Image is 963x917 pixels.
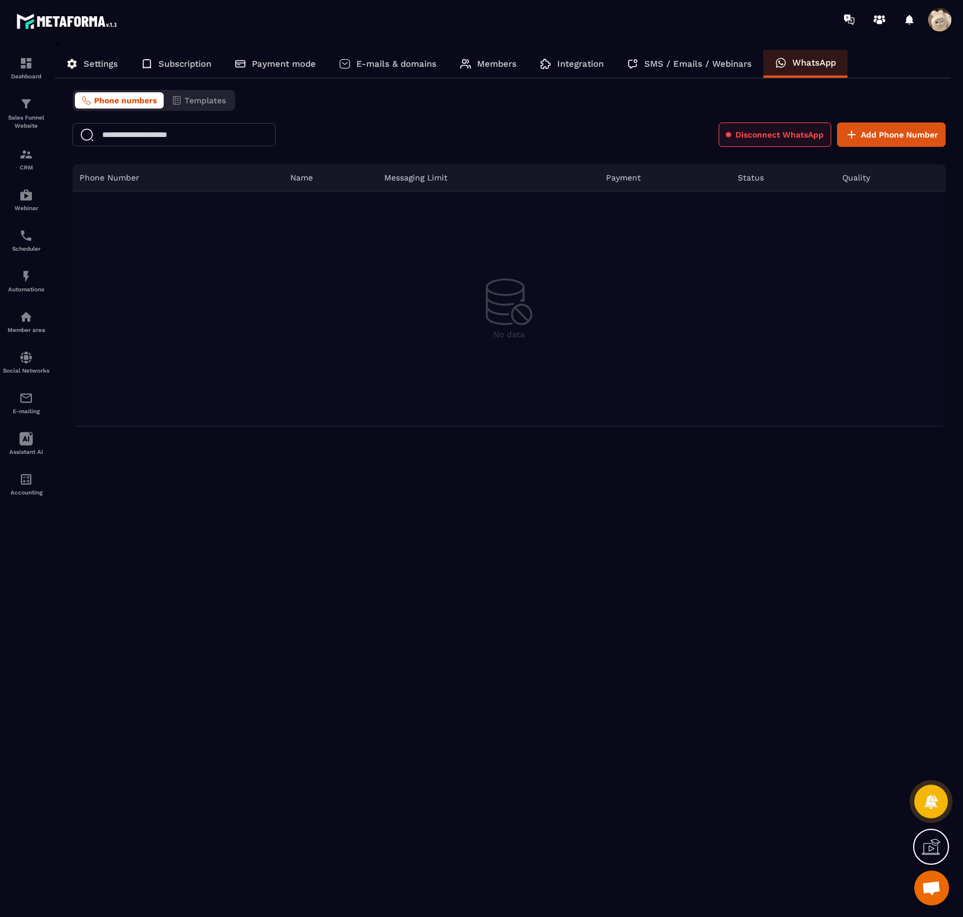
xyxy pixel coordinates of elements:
th: Quality [835,164,946,192]
span: Phone numbers [94,96,157,105]
a: schedulerschedulerScheduler [3,220,49,261]
img: formation [19,97,33,111]
p: Webinar [3,205,49,211]
img: automations [19,310,33,324]
img: formation [19,56,33,70]
th: Phone Number [73,164,283,192]
p: CRM [3,164,49,171]
p: Automations [3,286,49,293]
th: Status [731,164,835,192]
span: Add Phone Number [861,129,938,140]
p: Social Networks [3,367,49,374]
img: automations [19,188,33,202]
p: Dashboard [3,73,49,80]
a: automationsautomationsMember area [3,301,49,342]
p: No data [493,330,525,339]
a: accountantaccountantAccounting [3,464,49,504]
p: SMS / Emails / Webinars [644,59,752,69]
p: WhatsApp [792,57,836,68]
a: formationformationCRM [3,139,49,179]
img: email [19,391,33,405]
div: Open chat [914,871,949,905]
p: Sales Funnel Website [3,114,49,130]
img: scheduler [19,229,33,243]
button: Templates [165,92,233,109]
span: Disconnect WhatsApp [735,129,824,140]
p: Member area [3,327,49,333]
a: social-networksocial-networkSocial Networks [3,342,49,382]
a: automationsautomationsAutomations [3,261,49,301]
img: formation [19,147,33,161]
img: accountant [19,472,33,486]
p: Subscription [158,59,211,69]
p: E-mailing [3,408,49,414]
button: Add Phone Number [837,122,946,147]
img: automations [19,269,33,283]
th: Payment [599,164,731,192]
p: Integration [557,59,604,69]
button: Disconnect WhatsApp [719,122,831,147]
a: automationsautomationsWebinar [3,179,49,220]
p: Accounting [3,489,49,496]
span: Templates [185,96,226,105]
div: > [55,39,951,427]
th: Messaging Limit [377,164,599,192]
a: emailemailE-mailing [3,382,49,423]
p: E-mails & domains [356,59,437,69]
p: Payment mode [252,59,316,69]
p: Members [477,59,517,69]
th: Name [283,164,377,192]
p: Scheduler [3,246,49,252]
a: formationformationSales Funnel Website [3,88,49,139]
p: Settings [84,59,118,69]
button: Phone numbers [75,92,164,109]
p: Assistant AI [3,449,49,455]
img: logo [16,10,121,32]
a: formationformationDashboard [3,48,49,88]
img: social-network [19,351,33,364]
a: Assistant AI [3,423,49,464]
